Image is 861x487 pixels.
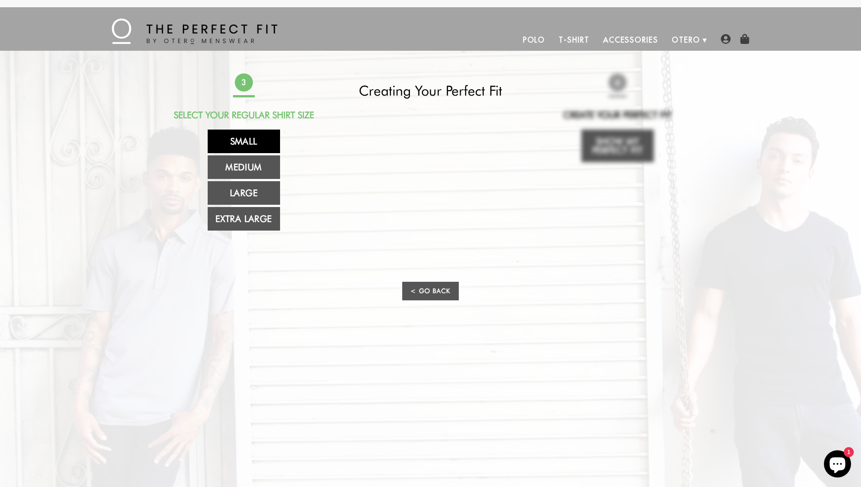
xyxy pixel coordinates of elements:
a: Otero [665,29,707,51]
a: Polo [516,29,552,51]
h2: Creating Your Perfect Fit [351,82,511,99]
a: Accessories [596,29,665,51]
img: The Perfect Fit - by Otero Menswear - Logo [112,19,277,44]
a: Medium [208,155,280,179]
img: user-account-icon.png [721,34,731,44]
a: < Go Back [402,282,458,300]
a: Extra Large [208,207,280,231]
h2: Select Your Regular Shirt Size [164,110,324,121]
span: 3 [234,73,252,92]
a: T-Shirt [552,29,596,51]
a: Large [208,181,280,205]
inbox-online-store-chat: Shopify online store chat [821,450,854,480]
img: shopping-bag-icon.png [740,34,750,44]
a: Small [208,130,280,153]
